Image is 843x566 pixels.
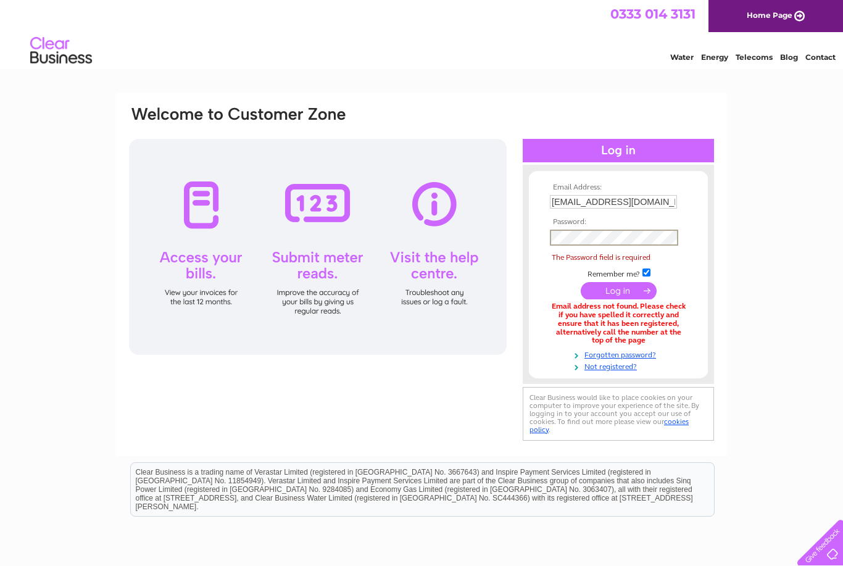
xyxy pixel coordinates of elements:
a: Contact [805,52,836,62]
a: cookies policy [529,417,689,434]
input: Submit [581,282,657,299]
a: 0333 014 3131 [610,6,696,22]
th: Email Address: [547,183,690,192]
span: The Password field is required [552,253,650,262]
th: Password: [547,218,690,227]
a: Not registered? [550,360,690,372]
a: Blog [780,52,798,62]
div: Clear Business is a trading name of Verastar Limited (registered in [GEOGRAPHIC_DATA] No. 3667643... [131,7,714,60]
a: Water [670,52,694,62]
div: Clear Business would like to place cookies on your computer to improve your experience of the sit... [523,387,714,441]
img: logo.png [30,32,93,70]
td: Remember me? [547,267,690,279]
a: Telecoms [736,52,773,62]
a: Forgotten password? [550,348,690,360]
a: Energy [701,52,728,62]
div: Email address not found. Please check if you have spelled it correctly and ensure that it has bee... [550,302,687,345]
